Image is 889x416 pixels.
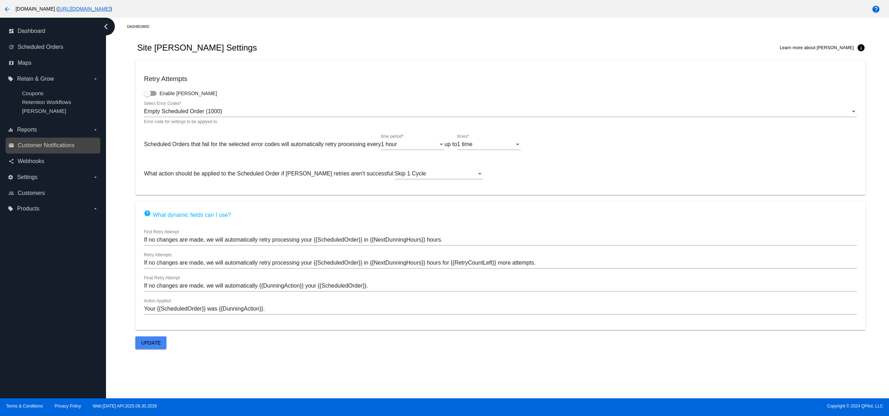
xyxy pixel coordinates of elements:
h3: Retry Attempts [144,75,856,83]
i: local_offer [8,76,13,82]
a: update Scheduled Orders [8,41,98,53]
mat-select: times [457,141,521,148]
span: Empty Scheduled Order (1000) [144,108,222,114]
mat-icon: help [872,5,880,13]
i: arrow_drop_down [93,76,98,82]
input: Retry Attempts [144,260,856,266]
a: email Customer Notifications [8,140,98,151]
i: dashboard [8,28,14,34]
i: arrow_drop_down [93,174,98,180]
i: update [8,44,14,50]
span: 1 time [457,141,473,147]
i: local_offer [8,206,13,212]
a: dashboard Dashboard [8,25,98,37]
i: arrow_drop_down [93,127,98,133]
button: Update [135,336,166,349]
a: Terms & Conditions [6,404,43,409]
span: 1 hour [381,141,397,147]
div: What action should be applied to the Scheduled Order if [PERSON_NAME] retries aren't successful: [144,163,856,186]
span: Copyright © 2024 QPilot, LLC [451,404,883,409]
span: Webhooks [18,158,44,164]
i: settings [8,174,13,180]
mat-select: time period [381,141,444,148]
i: equalizer [8,127,13,133]
input: First Retry Attempt [144,237,856,243]
input: Final Retry Attempt [144,283,856,289]
mat-icon: help [144,210,151,218]
input: Action Applied [144,306,856,312]
span: Dashboard [18,28,45,34]
mat-icon: info [857,44,865,52]
span: Skip 1 Cycle [395,171,426,177]
a: [URL][DOMAIN_NAME] [58,6,110,12]
a: people_outline Customers [8,187,98,199]
span: [DOMAIN_NAME] ( ) [16,6,112,12]
a: Privacy Policy [55,404,81,409]
a: map Maps [8,57,98,69]
span: Customers [18,190,45,196]
mat-select: Select Error Codes [144,108,856,115]
h2: Site [PERSON_NAME] Settings [137,43,257,53]
i: map [8,60,14,66]
div: Scheduled Orders that fail for the selected error codes will automatically retry processing every... [144,134,856,157]
span: Reports [17,127,37,133]
span: Customer Notifications [18,142,75,149]
span: Update [141,340,161,346]
span: Maps [18,60,31,66]
a: Web:[DATE] API:2025.09.30.2039 [93,404,157,409]
a: share Webhooks [8,156,98,167]
div: Error code for settings to be applyed to. [144,120,218,125]
mat-icon: arrow_back [3,5,11,13]
i: email [8,143,14,148]
span: Enable [PERSON_NAME] [159,90,217,97]
a: Coupons [22,90,43,96]
i: people_outline [8,190,14,196]
a: [PERSON_NAME] [22,108,66,114]
a: Dashboard [127,21,155,32]
i: share [8,158,14,164]
span: Settings [17,174,37,180]
span: Learn more about [PERSON_NAME] [780,45,854,50]
span: Retain & Grow [17,76,54,82]
span: Scheduled Orders [18,44,63,50]
a: Retention Workflows [22,99,71,105]
i: chevron_left [100,21,112,32]
span: Products [17,206,39,212]
i: arrow_drop_down [93,206,98,212]
a: What dynamic fields can I use? [144,212,231,218]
